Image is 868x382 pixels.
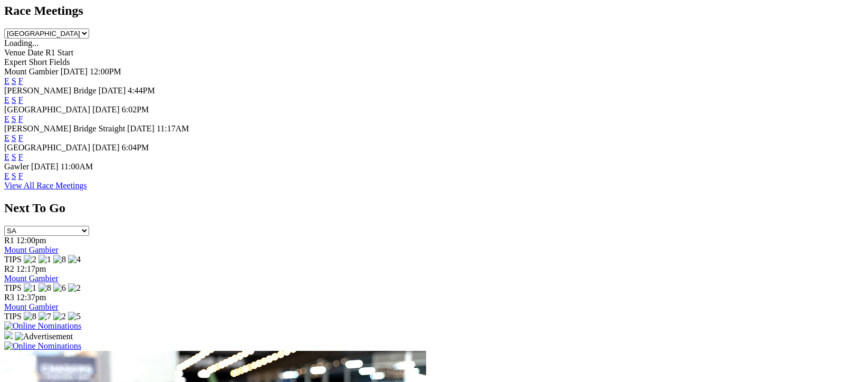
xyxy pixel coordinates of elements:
span: 12:37pm [16,293,46,302]
a: F [18,77,23,85]
span: [DATE] [99,86,126,95]
img: 4 [68,255,81,264]
span: Loading... [4,39,38,47]
a: E [4,152,9,161]
a: S [12,77,16,85]
span: [GEOGRAPHIC_DATA] [4,143,90,152]
img: 8 [53,255,66,264]
img: Online Nominations [4,321,81,331]
span: [GEOGRAPHIC_DATA] [4,105,90,114]
span: Short [29,58,47,66]
span: 12:17pm [16,264,46,273]
img: 2 [24,255,36,264]
a: E [4,77,9,85]
a: F [18,152,23,161]
span: R1 [4,236,14,245]
a: F [18,171,23,180]
span: 11:17AM [157,124,189,133]
a: Mount Gambier [4,274,59,283]
a: S [12,114,16,123]
span: 12:00PM [90,67,121,76]
h2: Next To Go [4,201,864,215]
a: F [18,133,23,142]
img: Online Nominations [4,341,81,351]
span: [PERSON_NAME] Bridge [4,86,97,95]
span: 6:04PM [122,143,149,152]
img: 2 [53,312,66,321]
h2: Race Meetings [4,4,864,18]
a: Mount Gambier [4,245,59,254]
a: E [4,114,9,123]
img: 15187_Greyhounds_GreysPlayCentral_Resize_SA_WebsiteBanner_300x115_2025.jpg [4,331,13,339]
span: [PERSON_NAME] Bridge Straight [4,124,125,133]
a: E [4,96,9,104]
a: S [12,96,16,104]
a: Mount Gambier [4,302,59,311]
img: 8 [38,283,51,293]
img: 5 [68,312,81,321]
span: Gawler [4,162,29,171]
span: TIPS [4,255,22,264]
span: [DATE] [92,143,120,152]
img: 1 [24,283,36,293]
span: R2 [4,264,14,273]
img: 7 [38,312,51,321]
span: [DATE] [31,162,59,171]
span: R3 [4,293,14,302]
span: Date [27,48,43,57]
span: TIPS [4,312,22,321]
a: S [12,133,16,142]
a: S [12,171,16,180]
a: S [12,152,16,161]
a: F [18,114,23,123]
span: 11:00AM [61,162,93,171]
a: E [4,133,9,142]
span: [DATE] [61,67,88,76]
span: [DATE] [92,105,120,114]
span: R1 Start [45,48,73,57]
img: Advertisement [15,332,73,341]
span: 4:44PM [128,86,155,95]
a: View All Race Meetings [4,181,87,190]
span: Venue [4,48,25,57]
img: 8 [24,312,36,321]
span: 12:00pm [16,236,46,245]
span: Expert [4,58,27,66]
span: Fields [49,58,70,66]
img: 2 [68,283,81,293]
img: 1 [38,255,51,264]
span: Mount Gambier [4,67,59,76]
a: E [4,171,9,180]
span: [DATE] [127,124,155,133]
a: F [18,96,23,104]
span: 6:02PM [122,105,149,114]
span: TIPS [4,283,22,292]
img: 6 [53,283,66,293]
